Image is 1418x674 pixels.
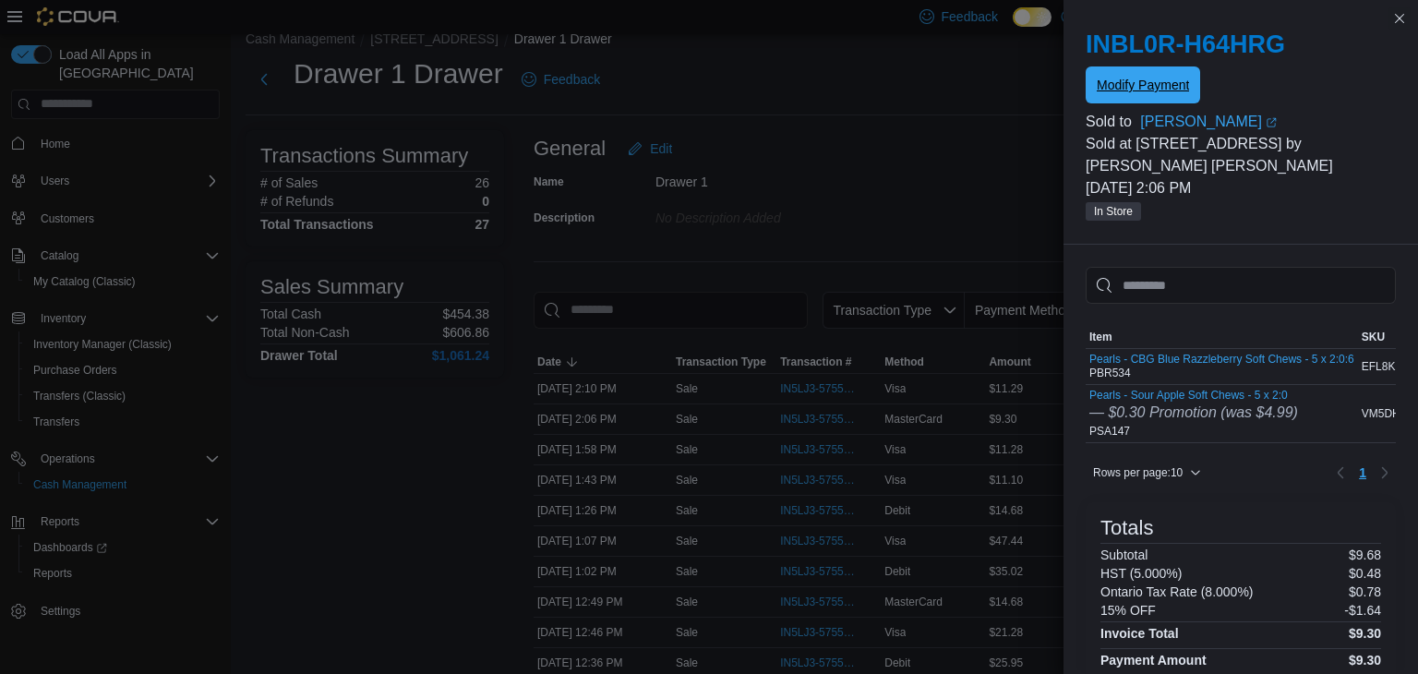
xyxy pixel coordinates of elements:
[1100,548,1148,562] h6: Subtotal
[1349,626,1381,641] h4: $9.30
[1352,458,1374,487] button: Page 1 of 1
[1100,653,1207,668] h4: Payment Amount
[1100,584,1254,599] h6: Ontario Tax Rate (8.000%)
[1388,7,1411,30] button: Close this dialog
[1089,402,1298,424] div: — $0.30 Promotion (was $4.99)
[1086,202,1141,221] span: In Store
[1100,517,1153,539] h3: Totals
[1100,626,1179,641] h4: Invoice Total
[1089,353,1354,380] div: PBR534
[1100,566,1182,581] h6: HST (5.000%)
[1089,330,1112,344] span: Item
[1349,653,1381,668] h4: $9.30
[1329,458,1396,487] nav: Pagination for table: MemoryTable from EuiInMemoryTable
[1089,389,1298,439] div: PSA147
[1362,359,1418,374] span: EFL8KQ2Y
[1086,111,1136,133] div: Sold to
[1349,566,1381,581] p: $0.48
[1086,177,1396,199] p: [DATE] 2:06 PM
[1089,353,1354,366] button: Pearls - CBG Blue Razzleberry Soft Chews - 5 x 2:0:6
[1093,465,1183,480] span: Rows per page : 10
[1086,66,1200,103] button: Modify Payment
[1086,462,1208,484] button: Rows per page:10
[1086,133,1396,177] p: Sold at [STREET_ADDRESS] by [PERSON_NAME] [PERSON_NAME]
[1094,203,1133,220] span: In Store
[1140,111,1396,133] a: [PERSON_NAME]External link
[1086,326,1358,348] button: Item
[1266,117,1277,128] svg: External link
[1362,330,1385,344] span: SKU
[1100,603,1156,618] h6: 15% OFF
[1352,458,1374,487] ul: Pagination for table: MemoryTable from EuiInMemoryTable
[1086,267,1396,304] input: This is a search bar. As you type, the results lower in the page will automatically filter.
[1359,463,1366,482] span: 1
[1097,76,1189,94] span: Modify Payment
[1086,30,1396,59] h2: INBL0R-H64HRG
[1374,462,1396,484] button: Next page
[1089,389,1298,402] button: Pearls - Sour Apple Soft Chews - 5 x 2:0
[1349,584,1381,599] p: $0.78
[1329,462,1352,484] button: Previous page
[1344,603,1381,618] p: -$1.64
[1349,548,1381,562] p: $9.68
